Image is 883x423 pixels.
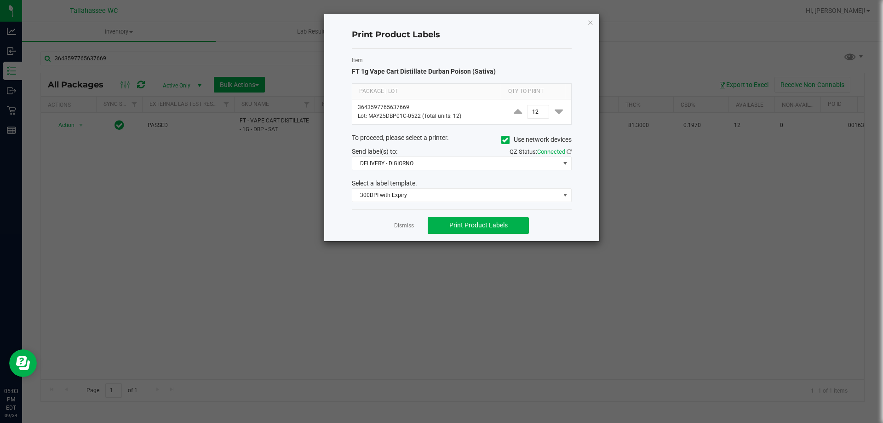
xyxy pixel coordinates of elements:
[345,133,579,147] div: To proceed, please select a printer.
[449,221,508,229] span: Print Product Labels
[352,68,496,75] span: FT 1g Vape Cart Distillate Durban Poison (Sativa)
[352,84,501,99] th: Package | Lot
[358,103,500,112] p: 3643597765637669
[501,84,565,99] th: Qty to Print
[358,112,500,121] p: Lot: MAY25DBP01C-0522 (Total units: 12)
[501,135,572,145] label: Use network devices
[9,349,37,377] iframe: Resource center
[352,148,397,155] span: Send label(s) to:
[428,217,529,234] button: Print Product Labels
[537,148,565,155] span: Connected
[510,148,572,155] span: QZ Status:
[394,222,414,230] a: Dismiss
[352,189,560,202] span: 300DPI with Expiry
[352,56,572,64] label: Item
[352,157,560,170] span: DELIVERY - DiGIORNO
[345,179,579,188] div: Select a label template.
[352,29,572,41] h4: Print Product Labels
